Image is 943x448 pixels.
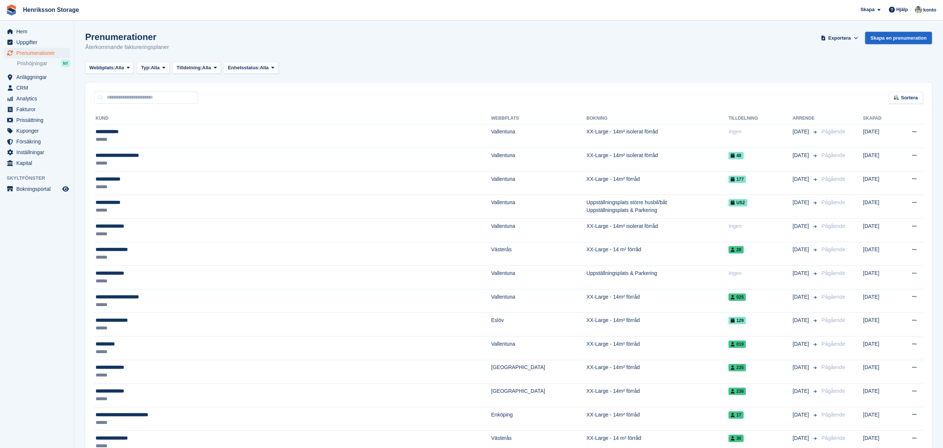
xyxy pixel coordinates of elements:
span: [DATE] [793,387,810,395]
td: Vallentuna [491,148,587,172]
span: Prissättning [16,115,61,125]
p: Återkommande faktureringsplaner [85,43,169,52]
button: Tilldelning: Alla [173,62,221,74]
td: Vallentuna [491,219,587,242]
span: Uppgifter [16,37,61,47]
td: [DATE] [863,124,896,148]
span: Pågående [821,388,845,394]
span: konto [923,6,936,14]
span: [DATE] [793,269,810,277]
span: [DATE] [793,128,810,136]
td: [DATE] [863,148,896,172]
td: [DATE] [863,360,896,384]
a: meny [4,184,70,194]
span: 28 [728,246,743,253]
td: Uppställningsplats & Parkering [587,266,728,289]
img: Daniel Axberg [915,6,922,13]
td: [DATE] [863,289,896,313]
td: XX-Large - 14m² förråd [587,407,728,431]
span: Skapa [860,6,874,13]
td: XX-Large - 14m² isolerat förråd [587,148,728,172]
div: Ingen [728,128,793,136]
td: Vallentuna [491,171,587,195]
span: Pågående [821,364,845,370]
span: [DATE] [793,434,810,442]
td: Vallentuna [491,195,587,219]
span: [DATE] [793,411,810,419]
span: Analytics [16,93,61,104]
span: Alla [115,64,124,72]
td: [DATE] [863,219,896,242]
span: Pågående [821,294,845,300]
span: Pågående [821,199,845,205]
button: Exportera [820,32,859,44]
a: Henriksson Storage [20,4,82,16]
button: Enhetsstatus: Alla [224,62,279,74]
span: Prishöjningar [17,60,47,67]
span: Sortera [901,94,918,102]
span: [DATE] [793,364,810,371]
span: Pågående [821,176,845,182]
span: Tilldelning: [177,64,202,72]
a: Skapa en prenumeration [865,32,932,44]
a: menu [4,48,70,58]
td: Enköping [491,407,587,431]
span: Bokningsportal [16,184,61,194]
td: Vallentuna [491,336,587,360]
span: Pågående [821,129,845,135]
span: Pågående [821,317,845,323]
span: Pågående [821,412,845,418]
a: menu [4,72,70,82]
td: [DATE] [863,407,896,431]
span: Försäkring [16,136,61,147]
td: XX-Large - 14 m² förråd [587,242,728,266]
span: Kuponger [16,126,61,136]
a: Förhandsgranska butik [61,185,70,193]
span: Anläggningar [16,72,61,82]
span: Pågående [821,341,845,347]
span: Inställningar [16,147,61,157]
a: menu [4,37,70,47]
span: 48 [728,152,743,159]
td: XX-Large - 14m² isolerat förråd [587,219,728,242]
th: Skapad [863,113,896,125]
th: Webbplats [491,113,587,125]
td: XX-Large - 14m² förråd [587,313,728,336]
td: [DATE] [863,195,896,219]
td: XX-Large - 14m² förråd [587,289,728,313]
span: [DATE] [793,175,810,183]
span: [DATE] [793,152,810,159]
td: Vallentuna [491,266,587,289]
span: Pågående [821,270,845,276]
span: [DATE] [793,246,810,253]
a: menu [4,93,70,104]
td: [DATE] [863,242,896,266]
td: [GEOGRAPHIC_DATA] [491,384,587,407]
span: Enhetsstatus: [228,64,260,72]
button: Webbplats: Alla [85,62,134,74]
button: Typ: Alla [137,62,169,74]
span: Alla [151,64,160,72]
span: 177 [728,176,746,183]
span: CRM [16,83,61,93]
span: 025 [728,293,746,301]
span: Hem [16,26,61,37]
span: 30 [728,435,743,442]
span: Pågående [821,435,845,441]
th: Bokning [587,113,728,125]
td: Vallentuna [491,124,587,148]
span: [DATE] [793,316,810,324]
td: [DATE] [863,313,896,336]
a: menu [4,126,70,136]
td: [DATE] [863,336,896,360]
td: XX-Large - 14m² förråd [587,384,728,407]
a: menu [4,26,70,37]
a: menu [4,136,70,147]
a: menu [4,104,70,115]
td: [DATE] [863,266,896,289]
a: menu [4,158,70,168]
span: Pågående [821,246,845,252]
td: XX-Large - 14m² förråd [587,360,728,384]
span: 019 [728,341,746,348]
td: Uppställningsplats större husbil/båt Uppställningsplats & Parkering [587,195,728,219]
